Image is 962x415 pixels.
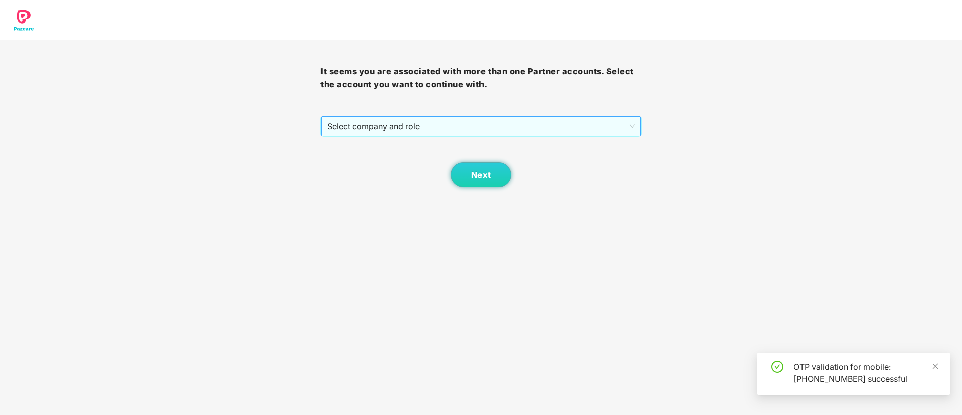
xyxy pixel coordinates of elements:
span: Select company and role [327,117,634,136]
span: close [932,363,939,370]
span: Next [471,170,491,180]
div: OTP validation for mobile: [PHONE_NUMBER] successful [793,361,938,385]
span: check-circle [771,361,783,373]
button: Next [451,162,511,187]
h3: It seems you are associated with more than one Partner accounts. Select the account you want to c... [320,65,641,91]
